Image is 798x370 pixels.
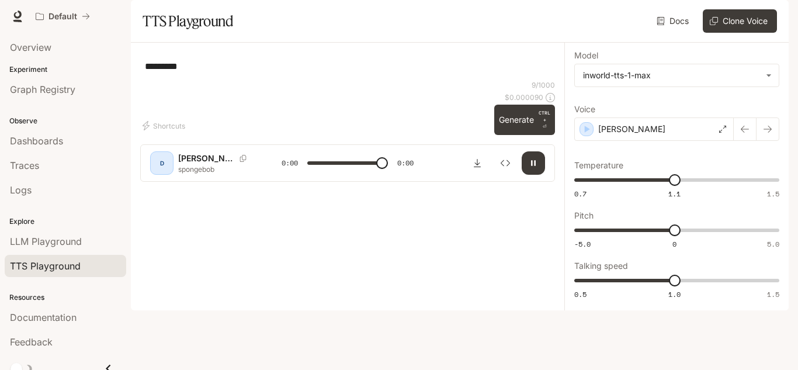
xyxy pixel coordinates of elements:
[574,212,594,220] p: Pitch
[574,161,623,170] p: Temperature
[30,5,95,28] button: All workspaces
[574,239,591,249] span: -5.0
[574,51,598,60] p: Model
[494,151,517,175] button: Inspect
[235,155,251,162] button: Copy Voice ID
[598,123,665,135] p: [PERSON_NAME]
[672,239,676,249] span: 0
[397,157,414,169] span: 0:00
[703,9,777,33] button: Clone Voice
[767,189,779,199] span: 1.5
[152,154,171,172] div: D
[575,64,779,87] div: inworld-tts-1-max
[282,157,298,169] span: 0:00
[574,105,595,113] p: Voice
[767,289,779,299] span: 1.5
[505,92,543,102] p: $ 0.000090
[466,151,489,175] button: Download audio
[140,116,190,135] button: Shortcuts
[143,9,233,33] h1: TTS Playground
[178,153,235,164] p: [PERSON_NAME]
[539,109,550,123] p: CTRL +
[48,12,77,22] p: Default
[668,289,681,299] span: 1.0
[532,80,555,90] p: 9 / 1000
[654,9,693,33] a: Docs
[178,164,254,174] p: spongebob
[583,70,760,81] div: inworld-tts-1-max
[574,262,628,270] p: Talking speed
[539,109,550,130] p: ⏎
[668,189,681,199] span: 1.1
[494,105,555,135] button: GenerateCTRL +⏎
[767,239,779,249] span: 5.0
[574,289,587,299] span: 0.5
[574,189,587,199] span: 0.7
